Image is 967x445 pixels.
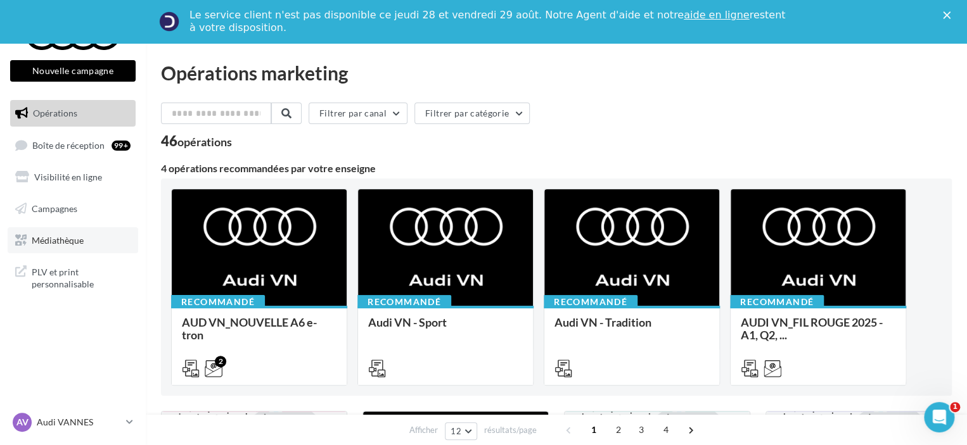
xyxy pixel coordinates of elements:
[741,315,883,342] span: AUDI VN_FIL ROUGE 2025 - A1, Q2, ...
[182,315,317,342] span: AUD VN_NOUVELLE A6 e-tron
[177,136,232,147] div: opérations
[584,420,604,440] span: 1
[33,108,77,118] span: Opérations
[8,258,138,296] a: PLV et print personnalisable
[730,295,824,309] div: Recommandé
[950,402,960,412] span: 1
[32,263,131,291] span: PLV et print personnalisable
[10,410,136,434] a: AV Audi VANNES
[8,100,138,127] a: Opérations
[32,203,77,214] span: Campagnes
[943,11,956,19] div: Fermer
[8,196,138,222] a: Campagnes
[34,172,102,182] span: Visibilité en ligne
[171,295,265,309] div: Recommandé
[32,234,84,245] span: Médiathèque
[684,9,749,21] a: aide en ligne
[414,103,530,124] button: Filtrer par catégorie
[159,11,179,32] img: Profile image for Service-Client
[409,424,438,436] span: Afficher
[544,295,637,309] div: Recommandé
[608,420,629,440] span: 2
[368,315,447,329] span: Audi VN - Sport
[445,422,477,440] button: 12
[484,424,537,436] span: résultats/page
[215,356,226,367] div: 2
[16,416,29,429] span: AV
[357,295,451,309] div: Recommandé
[189,9,788,34] div: Le service client n'est pas disponible ce jeudi 28 et vendredi 29 août. Notre Agent d'aide et not...
[309,103,407,124] button: Filtrer par canal
[656,420,676,440] span: 4
[32,139,105,150] span: Boîte de réception
[112,141,131,151] div: 99+
[161,134,232,148] div: 46
[37,416,121,429] p: Audi VANNES
[631,420,651,440] span: 3
[8,227,138,254] a: Médiathèque
[451,426,461,436] span: 12
[8,132,138,159] a: Boîte de réception99+
[554,315,651,329] span: Audi VN - Tradition
[924,402,954,432] iframe: Intercom live chat
[161,163,952,173] div: 4 opérations recommandées par votre enseigne
[10,60,136,82] button: Nouvelle campagne
[8,164,138,191] a: Visibilité en ligne
[161,63,952,82] div: Opérations marketing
